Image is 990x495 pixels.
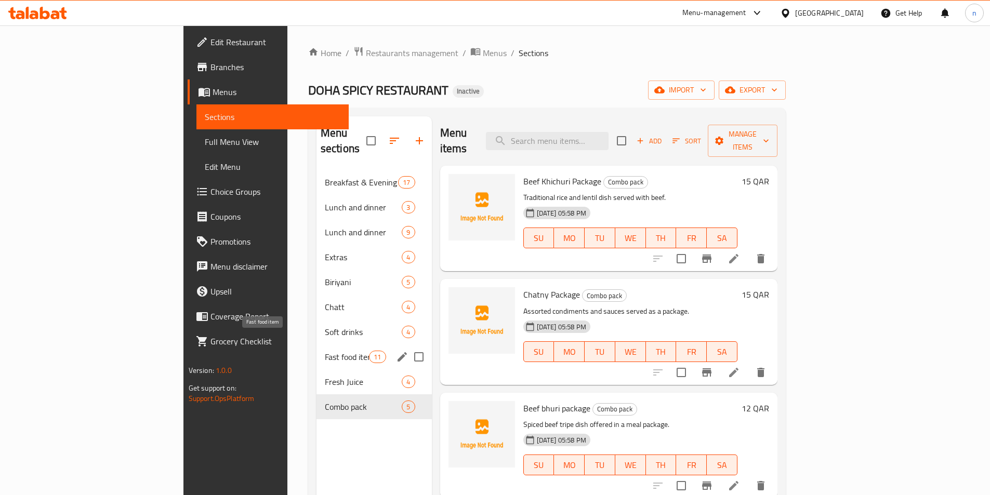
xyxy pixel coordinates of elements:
[650,458,672,473] span: TH
[316,166,432,423] nav: Menu sections
[325,301,402,313] span: Chatt
[707,341,737,362] button: SA
[196,104,349,129] a: Sections
[583,290,626,302] span: Combo pack
[316,394,432,419] div: Combo pack5
[604,176,648,188] span: Combo pack
[486,132,609,150] input: search
[708,125,777,157] button: Manage items
[369,351,386,363] div: items
[402,402,414,412] span: 5
[711,344,733,359] span: SA
[528,458,550,473] span: SU
[448,174,515,240] img: Beef Khichuri Package
[742,287,769,302] h6: 15 QAR
[619,344,642,359] span: WE
[453,85,484,98] div: Inactive
[611,130,632,152] span: Select section
[680,231,703,246] span: FR
[707,454,737,475] button: SA
[646,454,677,475] button: TH
[676,454,707,475] button: FR
[402,376,415,388] div: items
[210,260,340,273] span: Menu disclaimer
[316,245,432,270] div: Extras4
[316,170,432,195] div: Breakfast & Evening17
[407,128,432,153] button: Add section
[205,160,340,173] span: Edit Menu
[648,81,715,100] button: import
[585,341,615,362] button: TU
[676,228,707,248] button: FR
[448,287,515,354] img: Chatny Package
[210,36,340,48] span: Edit Restaurant
[382,128,407,153] span: Sort sections
[402,301,415,313] div: items
[619,458,642,473] span: WE
[666,133,708,149] span: Sort items
[325,326,402,338] div: Soft drinks
[680,458,703,473] span: FR
[402,276,415,288] div: items
[650,344,672,359] span: TH
[402,226,415,238] div: items
[554,454,585,475] button: MO
[523,305,737,318] p: Assorted condiments and sauces served as a package.
[728,252,740,265] a: Edit menu item
[189,364,214,377] span: Version:
[213,86,340,98] span: Menus
[325,376,402,388] span: Fresh Juice
[308,78,448,102] span: DOHA SPICY RESTAURANT
[528,231,550,246] span: SU
[646,341,677,362] button: TH
[728,479,740,492] a: Edit menu item
[325,276,402,288] span: Biriyani
[511,47,514,59] li: /
[558,458,580,473] span: MO
[188,179,349,204] a: Choice Groups
[210,185,340,198] span: Choice Groups
[533,208,590,218] span: [DATE] 05:58 PM
[523,418,737,431] p: Spiced beef tripe dish offered in a meal package.
[972,7,976,19] span: n
[727,84,777,97] span: export
[402,252,414,262] span: 4
[711,231,733,246] span: SA
[707,228,737,248] button: SA
[402,201,415,213] div: items
[394,349,410,365] button: edit
[189,392,255,405] a: Support.OpsPlatform
[402,302,414,312] span: 4
[188,279,349,304] a: Upsell
[635,135,663,147] span: Add
[554,228,585,248] button: MO
[523,400,590,416] span: Beef bhuri package
[402,400,415,413] div: items
[593,403,637,415] span: Combo pack
[316,295,432,319] div: Chatt4
[216,364,232,377] span: 1.0.0
[360,130,382,152] span: Select all sections
[585,228,615,248] button: TU
[585,454,615,475] button: TU
[682,7,746,19] div: Menu-management
[603,176,648,189] div: Combo pack
[316,319,432,344] div: Soft drinks4
[210,235,340,248] span: Promotions
[196,129,349,154] a: Full Menu View
[325,251,402,263] div: Extras
[402,251,415,263] div: items
[728,366,740,379] a: Edit menu item
[188,55,349,79] a: Branches
[523,454,555,475] button: SU
[742,401,769,416] h6: 12 QAR
[523,173,601,189] span: Beef Khichuri Package
[188,304,349,329] a: Coverage Report
[325,226,402,238] span: Lunch and dinner
[589,458,611,473] span: TU
[716,128,769,154] span: Manage items
[672,135,701,147] span: Sort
